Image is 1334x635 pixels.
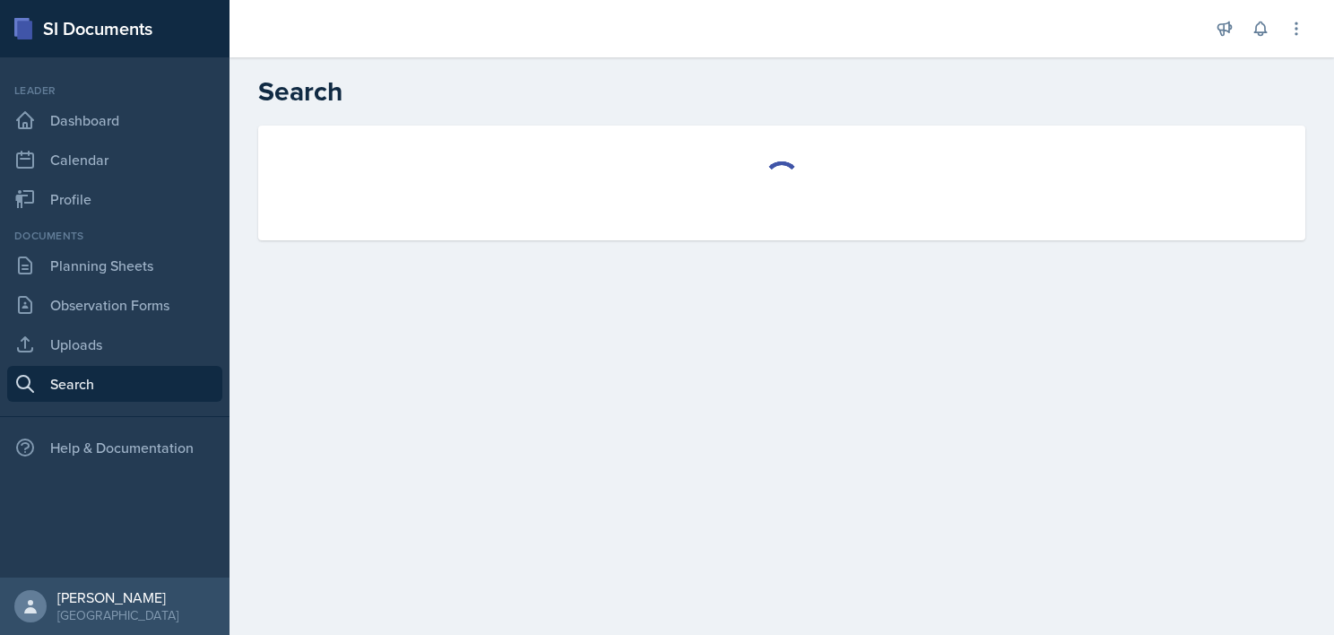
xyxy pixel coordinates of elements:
[7,366,222,402] a: Search
[7,83,222,99] div: Leader
[7,430,222,465] div: Help & Documentation
[7,228,222,244] div: Documents
[7,181,222,217] a: Profile
[57,606,178,624] div: [GEOGRAPHIC_DATA]
[7,326,222,362] a: Uploads
[7,142,222,178] a: Calendar
[57,588,178,606] div: [PERSON_NAME]
[7,248,222,283] a: Planning Sheets
[7,102,222,138] a: Dashboard
[7,287,222,323] a: Observation Forms
[258,75,1305,108] h2: Search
